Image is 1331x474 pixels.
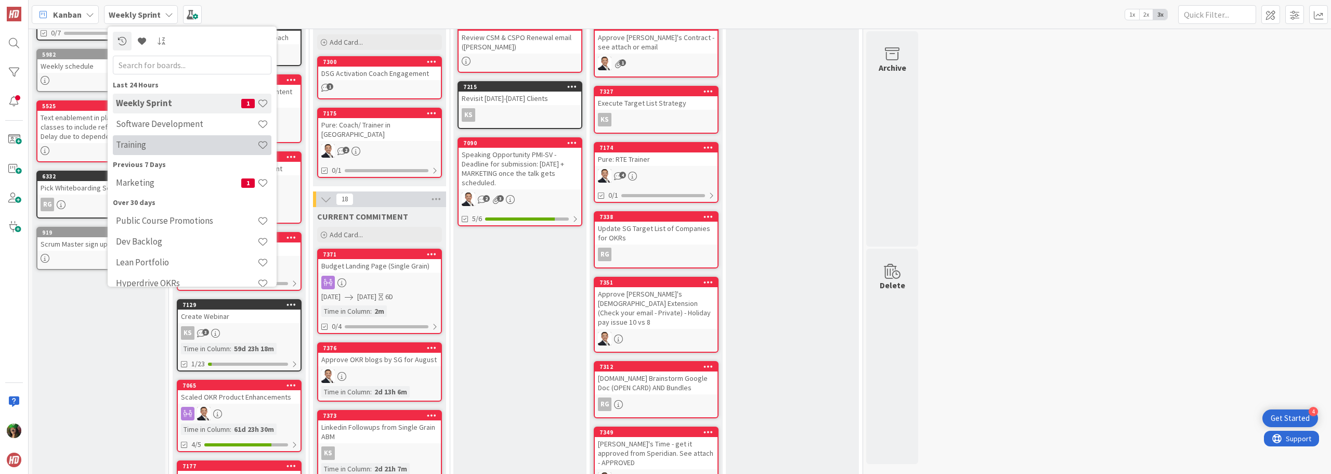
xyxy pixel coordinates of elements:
[598,248,611,261] div: RG
[459,92,581,105] div: Revisit [DATE]-[DATE] Clients
[318,343,441,353] div: 7376
[595,371,717,394] div: [DOMAIN_NAME] Brainstorm Google Doc (OPEN CARD) AND Bundles
[318,57,441,80] div: 7300DSG Activation Coach Engagement
[318,420,441,443] div: Linkedin Followups from Single Grain ABM
[598,169,611,183] img: SL
[317,342,442,402] a: 7376Approve OKR blogs by SG for AugustSLTime in Column:2d 13h 6m
[116,215,257,226] h4: Public Course Promotions
[181,424,230,435] div: Time in Column
[323,58,441,66] div: 7300
[595,169,717,183] div: SL
[321,446,335,460] div: KS
[318,67,441,80] div: DSG Activation Coach Engagement
[595,437,717,469] div: [PERSON_NAME]'s Time - get it approved from Speridian. See attach - APPROVED
[323,251,441,258] div: 7371
[595,212,717,245] div: 7338Update SG Target List of Companies for OKRs
[595,113,717,126] div: KS
[595,362,717,371] div: 7312
[181,343,230,354] div: Time in Column
[317,211,408,222] span: CURRENT COMMITMENT
[321,369,335,383] img: SL
[370,386,372,398] span: :
[231,424,277,435] div: 61d 23h 30m
[595,31,717,54] div: Approve [PERSON_NAME]'s Contract - see attach or email
[191,358,205,369] span: 1/23
[372,386,410,398] div: 2d 13h 6m
[37,101,160,143] div: 5525Text enablement in place for public classes to include referrals (Verse) Delay due to depende...
[37,50,160,59] div: 5982
[598,57,611,70] img: SL
[317,56,442,99] a: 7300DSG Activation Coach Engagement
[318,446,441,460] div: KS
[459,82,581,105] div: 7215Revisit [DATE]-[DATE] Clients
[598,332,611,345] img: SL
[599,363,717,370] div: 7312
[595,152,717,166] div: Pure: RTE Trainer
[321,386,370,398] div: Time in Column
[598,398,611,411] div: RG
[318,411,441,443] div: 7373Linkedin Followups from Single Grain ABM
[385,291,393,302] div: 6D
[595,222,717,245] div: Update SG Target List of Companies for OKRs
[178,462,301,471] div: 7177
[318,57,441,67] div: 7300
[321,144,335,158] img: SL
[323,344,441,352] div: 7376
[231,343,277,354] div: 59d 23h 18m
[599,213,717,221] div: 7338
[497,195,504,202] span: 3
[37,50,160,73] div: 5982Weekly schedule
[37,111,160,143] div: Text enablement in place for public classes to include referrals (Verse) Delay due to dependencies
[599,144,717,151] div: 7174
[178,381,301,390] div: 7065
[595,87,717,96] div: 7327
[36,227,161,270] a: 919Scrum Master sign up -> August
[318,250,441,273] div: 7371Budget Landing Page (Single Grain)
[1125,9,1139,20] span: 1x
[459,193,581,206] div: SL
[116,257,257,267] h4: Lean Portfolio
[595,87,717,110] div: 7327Execute Target List Strategy
[181,326,194,340] div: KS
[37,228,160,251] div: 919Scrum Master sign up -> August
[318,250,441,259] div: 7371
[318,343,441,366] div: 7376Approve OKR blogs by SG for August
[178,390,301,404] div: Scaled OKR Product Enhancements
[7,453,21,467] img: avatar
[318,118,441,141] div: Pure: Coach/ Trainer in [GEOGRAPHIC_DATA]
[599,429,717,436] div: 7349
[318,259,441,273] div: Budget Landing Page (Single Grain)
[595,212,717,222] div: 7338
[36,49,161,92] a: 5982Weekly schedule
[113,56,271,74] input: Search for boards...
[458,20,582,73] a: 7347Review CSM & CSPO Renewal email ([PERSON_NAME])
[178,310,301,323] div: Create Webinar
[459,138,581,148] div: 7090
[197,407,211,420] img: SL
[327,83,333,90] span: 1
[318,144,441,158] div: SL
[230,343,231,354] span: :
[1262,409,1318,427] div: Open Get Started checklist, remaining modules: 4
[459,31,581,54] div: Review CSM & CSPO Renewal email ([PERSON_NAME])
[595,248,717,261] div: RG
[462,193,475,206] img: SL
[22,2,47,14] span: Support
[463,139,581,147] div: 7090
[463,83,581,91] div: 7215
[37,237,160,251] div: Scrum Master sign up -> August
[459,21,581,54] div: 7347Review CSM & CSPO Renewal email ([PERSON_NAME])
[182,463,301,470] div: 7177
[116,177,241,188] h4: Marketing
[472,213,482,224] span: 5/6
[36,171,161,219] a: 6332Pick Whiteboarding Session WinnersRG
[321,305,370,317] div: Time in Column
[595,21,717,54] div: 7348Approve [PERSON_NAME]'s Contract - see attach or email
[323,412,441,419] div: 7373
[595,428,717,469] div: 7349[PERSON_NAME]'s Time - get it approved from Speridian. See attach - APPROVED
[332,321,342,332] span: 0/4
[230,424,231,435] span: :
[318,353,441,366] div: Approve OKR blogs by SG for August
[37,172,160,181] div: 6332
[599,88,717,95] div: 7327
